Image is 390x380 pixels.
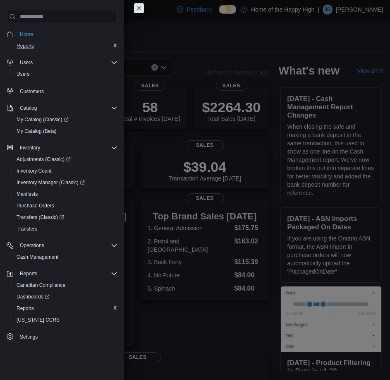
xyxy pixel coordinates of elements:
a: [US_STATE] CCRS [13,315,63,325]
button: Customers [3,85,121,97]
span: Adjustments (Classic) [17,156,71,163]
span: Reports [13,303,117,313]
span: Inventory Manager (Classic) [17,179,85,186]
button: Reports [10,303,121,314]
button: Inventory [3,142,121,154]
span: Catalog [20,105,37,111]
a: Inventory Manager (Classic) [13,178,88,188]
a: My Catalog (Classic) [10,114,121,125]
button: Manifests [10,188,121,200]
span: Reports [20,270,37,277]
span: Inventory [20,144,40,151]
button: [US_STATE] CCRS [10,314,121,326]
span: My Catalog (Classic) [13,115,117,125]
a: Dashboards [13,292,53,302]
span: My Catalog (Classic) [17,116,69,123]
span: My Catalog (Beta) [13,126,117,136]
span: Washington CCRS [13,315,117,325]
span: Inventory Manager (Classic) [13,178,117,188]
button: Users [17,58,36,67]
span: Users [17,71,29,77]
a: Reports [13,41,37,51]
button: My Catalog (Beta) [10,125,121,137]
a: Adjustments (Classic) [13,154,74,164]
a: Customers [17,87,47,96]
span: Customers [20,88,44,95]
button: Settings [3,331,121,343]
a: Cash Management [13,252,62,262]
span: Canadian Compliance [13,280,117,290]
button: Reports [17,269,41,279]
button: Home [3,28,121,40]
span: Cash Management [13,252,117,262]
a: Dashboards [10,291,121,303]
a: Reports [13,303,37,313]
span: Inventory Count [17,168,52,174]
button: Inventory Count [10,165,121,177]
span: Transfers [17,226,37,232]
a: Settings [17,332,41,342]
span: Settings [20,334,38,340]
span: Operations [17,241,117,250]
button: Catalog [17,103,40,113]
span: [US_STATE] CCRS [17,317,60,323]
button: Catalog [3,102,121,114]
span: My Catalog (Beta) [17,128,57,135]
button: Operations [3,240,121,251]
a: My Catalog (Classic) [13,115,72,125]
a: Home [17,29,36,39]
span: Purchase Orders [13,201,117,211]
nav: Complex example [7,25,117,344]
a: Manifests [13,189,41,199]
span: Reports [13,41,117,51]
span: Users [17,58,117,67]
button: Reports [10,40,121,52]
button: Users [10,68,121,80]
span: Adjustments (Classic) [13,154,117,164]
span: Transfers (Classic) [17,214,64,221]
span: Catalog [17,103,117,113]
span: Users [20,59,33,66]
span: Reports [17,305,34,312]
a: Transfers (Classic) [13,212,67,222]
span: Inventory Count [13,166,117,176]
button: Close this dialog [134,3,144,13]
button: Operations [17,241,48,250]
span: Settings [17,332,117,342]
span: Home [17,29,117,39]
button: Users [3,57,121,68]
span: Manifests [17,191,38,197]
button: Transfers [10,223,121,235]
button: Purchase Orders [10,200,121,212]
a: Canadian Compliance [13,280,69,290]
span: Cash Management [17,254,58,260]
span: Users [13,69,117,79]
span: Dashboards [17,293,50,300]
span: Transfers (Classic) [13,212,117,222]
span: Dashboards [13,292,117,302]
a: Inventory Manager (Classic) [10,177,121,188]
span: Purchase Orders [17,202,54,209]
a: Transfers [13,224,41,234]
button: Canadian Compliance [10,279,121,291]
span: Canadian Compliance [17,282,65,289]
button: Cash Management [10,251,121,263]
a: Inventory Count [13,166,55,176]
button: Inventory [17,143,43,153]
span: Operations [20,242,44,249]
span: Inventory [17,143,117,153]
a: Users [13,69,33,79]
span: Customers [17,86,117,96]
span: Reports [17,43,34,49]
span: Home [20,31,33,38]
a: Transfers (Classic) [10,212,121,223]
button: Reports [3,268,121,279]
span: Reports [17,269,117,279]
a: Adjustments (Classic) [10,154,121,165]
span: Manifests [13,189,117,199]
a: Purchase Orders [13,201,57,211]
a: My Catalog (Beta) [13,126,60,136]
span: Transfers [13,224,117,234]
